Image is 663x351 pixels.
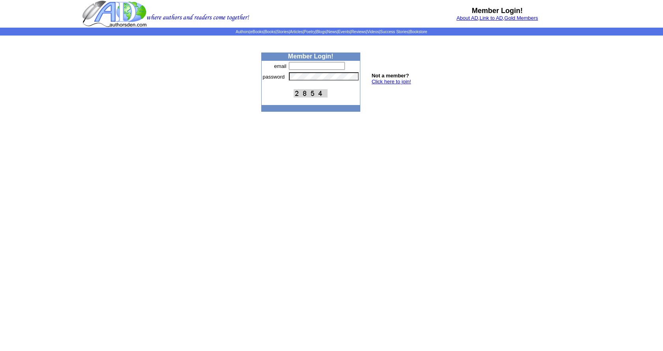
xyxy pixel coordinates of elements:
[457,15,478,21] a: About AD
[472,7,523,15] b: Member Login!
[250,30,263,34] a: eBooks
[338,30,350,34] a: Events
[304,30,315,34] a: Poetry
[504,15,538,21] a: Gold Members
[264,30,275,34] a: Books
[274,63,287,69] font: email
[290,30,303,34] a: Articles
[294,89,328,98] img: This Is CAPTCHA Image
[410,30,427,34] a: Bookstore
[367,30,379,34] a: Videos
[288,53,333,60] b: Member Login!
[316,30,326,34] a: Blogs
[380,30,408,34] a: Success Stories
[327,30,337,34] a: News
[236,30,249,34] a: Authors
[372,73,409,79] b: Not a member?
[263,74,285,80] font: password
[372,79,411,84] a: Click here to join!
[457,15,538,21] font: , ,
[277,30,289,34] a: Stories
[236,30,427,34] span: | | | | | | | | | | | |
[479,15,503,21] a: Link to AD
[351,30,366,34] a: Reviews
